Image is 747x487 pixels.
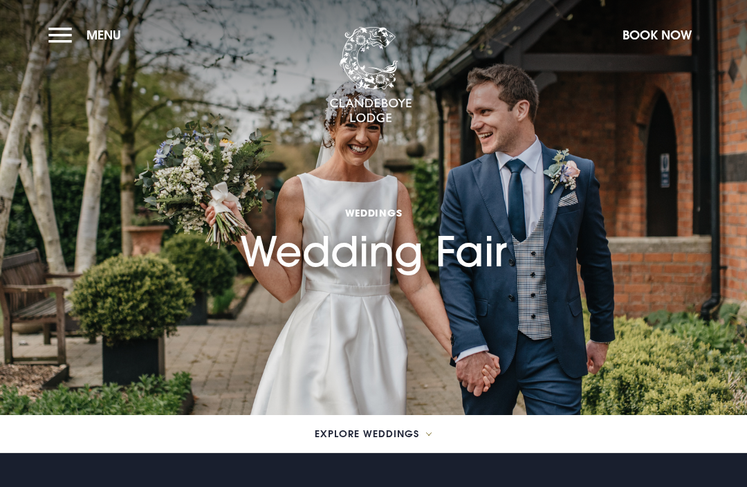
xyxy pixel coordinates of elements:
[240,146,507,277] h1: Wedding Fair
[240,206,507,219] span: Weddings
[329,27,412,124] img: Clandeboye Lodge
[86,27,121,43] span: Menu
[315,429,419,439] span: Explore Weddings
[616,20,699,50] button: Book Now
[48,20,128,50] button: Menu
